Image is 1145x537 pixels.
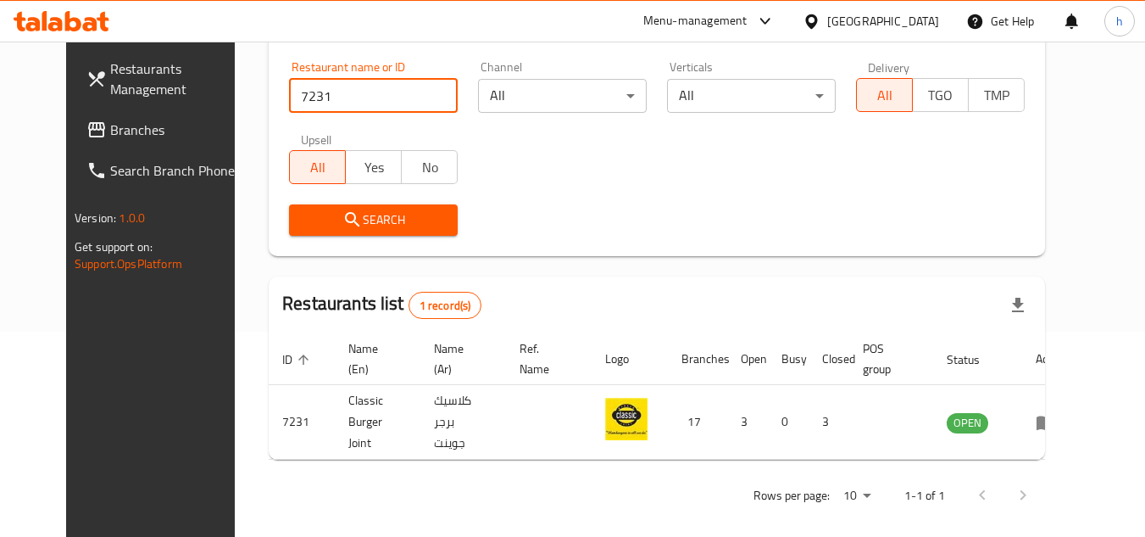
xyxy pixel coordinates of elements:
span: Name (En) [348,338,400,379]
th: Closed [809,333,849,385]
span: Name (Ar) [434,338,486,379]
span: 1 record(s) [409,298,481,314]
button: TMP [968,78,1025,112]
a: Search Branch Phone [73,150,258,191]
div: All [667,79,836,113]
div: OPEN [947,413,988,434]
div: Menu-management [643,11,748,31]
a: Support.OpsPlatform [75,253,182,275]
td: 17 [668,385,727,460]
div: Rows per page: [837,484,877,509]
img: Classic Burger Joint [605,398,648,440]
p: Rows per page: [753,485,830,506]
th: Branches [668,333,727,385]
span: OPEN [947,413,988,433]
span: Search Branch Phone [110,160,244,181]
span: TMP [975,83,1018,108]
button: TGO [912,78,969,112]
div: All [478,79,647,113]
div: Export file [998,285,1038,326]
button: No [401,150,458,184]
label: Upsell [301,133,332,145]
span: TGO [920,83,962,108]
button: All [856,78,913,112]
td: 3 [809,385,849,460]
button: All [289,150,346,184]
a: Restaurants Management [73,48,258,109]
td: 7231 [269,385,335,460]
label: Delivery [868,61,910,73]
th: Action [1022,333,1081,385]
td: Classic Burger Joint [335,385,420,460]
span: POS group [863,338,913,379]
span: No [409,155,451,180]
span: Restaurants Management [110,59,244,99]
div: Menu [1036,412,1067,433]
span: Version: [75,207,116,229]
span: All [864,83,906,108]
h2: Restaurants list [282,291,481,319]
div: [GEOGRAPHIC_DATA] [827,12,939,31]
button: Yes [345,150,402,184]
span: 1.0.0 [119,207,145,229]
span: Get support on: [75,236,153,258]
span: All [297,155,339,180]
td: 0 [768,385,809,460]
span: Search [303,210,444,231]
span: h [1116,12,1123,31]
th: Open [727,333,768,385]
h2: Restaurant search [289,20,1025,46]
span: ID [282,350,314,370]
p: 1-1 of 1 [904,485,945,506]
th: Logo [592,333,668,385]
span: Branches [110,120,244,140]
span: Status [947,350,1002,370]
td: 3 [727,385,768,460]
th: Busy [768,333,809,385]
span: Ref. Name [520,338,571,379]
input: Search for restaurant name or ID.. [289,79,458,113]
table: enhanced table [269,333,1081,460]
button: Search [289,204,458,236]
span: Yes [353,155,395,180]
td: كلاسيك برجر جوينت [420,385,506,460]
a: Branches [73,109,258,150]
